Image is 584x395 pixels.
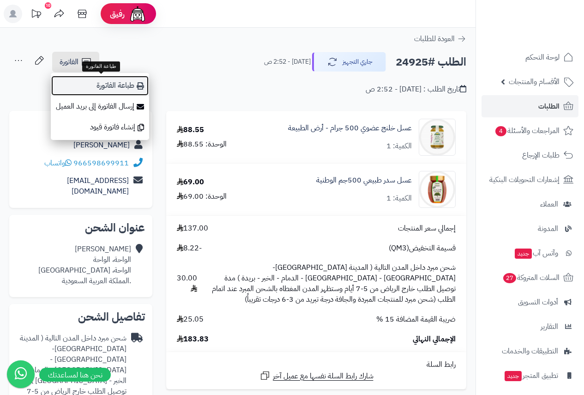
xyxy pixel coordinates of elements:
span: 25.05 [177,314,204,325]
a: طباعة الفاتورة [51,75,149,96]
span: العودة للطلبات [414,33,455,44]
span: 137.00 [177,223,208,234]
span: الأقسام والمنتجات [509,75,560,88]
img: 1713300442-695b3bf8-5111-41f8-bfe8-f4e9f5e3d671_3g4j-4alX-90x90.jpeg [419,119,455,156]
a: الطلبات [482,95,578,117]
a: تطبيق المتجرجديد [482,365,578,387]
div: الكمية: 1 [386,141,412,152]
a: لوحة التحكم [482,46,578,68]
div: 69.00 [177,177,204,188]
a: العودة للطلبات [414,33,466,44]
a: التطبيقات والخدمات [482,340,578,362]
span: 27 [503,273,517,283]
a: إشعارات التحويلات البنكية [482,169,578,191]
a: وآتس آبجديد [482,242,578,264]
span: لوحة التحكم [525,51,560,64]
h2: تفاصيل العميل [17,118,145,129]
a: المراجعات والأسئلة4 [482,120,578,142]
a: عسل سدر طبيعي 500جم الوطنية [316,175,412,186]
span: -8.22 [177,243,202,254]
a: واتساب [44,158,72,169]
small: [DATE] - 2:52 ص [264,57,311,67]
span: التقارير [541,320,558,333]
img: 1728931089-%D8%B9%D8%B3%D9%84%20%D8%B3%D8%AF%D8%B1%20%D8%B7%D8%A8%D9%8A%D8%B9%D9%8A%20500%D8%AC%D... [419,171,455,208]
img: ai-face.png [128,5,147,23]
a: [PERSON_NAME] [73,140,130,151]
a: العملاء [482,193,578,215]
h2: تفاصيل الشحن [17,311,145,322]
a: الفاتورة [52,52,99,72]
a: عسل خلنج عضوي 500 جرام - أرض الطبيعة [288,123,412,134]
span: جديد [505,371,522,381]
a: طلبات الإرجاع [482,144,578,166]
a: [EMAIL_ADDRESS][DOMAIN_NAME] [67,175,129,197]
a: المدونة [482,218,578,240]
span: 4 [495,126,506,136]
img: logo-2.png [521,7,575,26]
span: أدوات التسويق [518,296,558,309]
h2: عنوان الشحن [17,222,145,233]
span: إشعارات التحويلات البنكية [489,173,560,186]
span: 30.00 [177,273,197,294]
span: إجمالي سعر المنتجات [398,223,456,234]
span: المراجعات والأسئلة [494,124,560,137]
span: تطبيق المتجر [504,369,558,382]
span: وآتس آب [514,247,558,260]
a: التقارير [482,316,578,338]
div: تاريخ الطلب : [DATE] - 2:52 ص [366,84,466,95]
span: رفيق [110,8,125,19]
h2: الطلب #24925 [396,53,466,72]
span: جديد [515,249,532,259]
span: الإجمالي النهائي [413,334,456,345]
div: طباعة الفاتورة [82,61,120,72]
span: العملاء [540,198,558,211]
a: السلات المتروكة27 [482,267,578,289]
a: إرسال الفاتورة إلى بريد العميل [51,96,149,117]
span: الطلبات [538,100,560,113]
div: الوحدة: 69.00 [177,191,227,202]
span: شحن مبرد داخل المدن التالية ( المدينة [GEOGRAPHIC_DATA]- [GEOGRAPHIC_DATA] - [GEOGRAPHIC_DATA] - ... [206,262,456,304]
span: ضريبة القيمة المضافة 15 % [376,314,456,325]
a: أدوات التسويق [482,291,578,313]
div: رابط السلة [170,359,463,370]
div: [PERSON_NAME] الواحة، الواحة الواحة، [GEOGRAPHIC_DATA] .المملكة العربية السعودية [38,244,131,286]
a: شارك رابط السلة نفسها مع عميل آخر [259,370,373,382]
span: المدونة [538,222,558,235]
div: 10 [45,2,51,9]
span: قسيمة التخفيض(QM3) [389,243,456,254]
span: طلبات الإرجاع [522,149,560,162]
a: تحديثات المنصة [24,5,48,25]
span: السلات المتروكة [502,271,560,284]
span: الفاتورة [60,56,78,67]
span: التطبيقات والخدمات [502,345,558,358]
button: جاري التجهيز [312,52,386,72]
div: 88.55 [177,125,204,135]
div: الكمية: 1 [386,193,412,204]
span: 183.83 [177,334,209,345]
div: الوحدة: 88.55 [177,139,227,150]
a: إنشاء فاتورة قيود [51,117,149,138]
span: شارك رابط السلة نفسها مع عميل آخر [273,371,373,382]
a: 966598699911 [73,158,129,169]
